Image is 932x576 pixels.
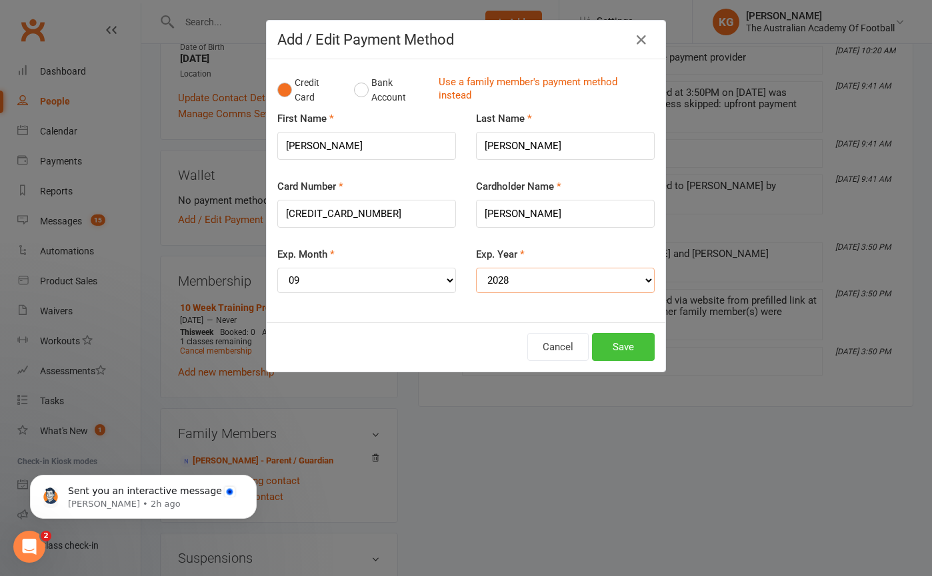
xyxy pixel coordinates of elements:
[354,70,428,111] button: Bank Account
[277,111,334,127] label: First Name
[527,333,589,361] button: Cancel
[631,29,652,51] button: Close
[476,178,561,194] label: Cardholder Name
[277,246,335,262] label: Exp. Month
[476,111,532,127] label: Last Name
[277,70,340,111] button: Credit Card
[277,178,343,194] label: Card Number
[277,200,456,228] input: XXXX-XXXX-XXXX-XXXX
[10,447,277,540] iframe: Intercom notifications message
[41,531,51,541] span: 2
[277,31,655,48] h4: Add / Edit Payment Method
[13,531,45,563] iframe: Intercom live chat
[592,333,655,361] button: Save
[439,75,648,105] a: Use a family member's payment method instead
[476,200,655,228] input: Name on card
[476,246,525,262] label: Exp. Year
